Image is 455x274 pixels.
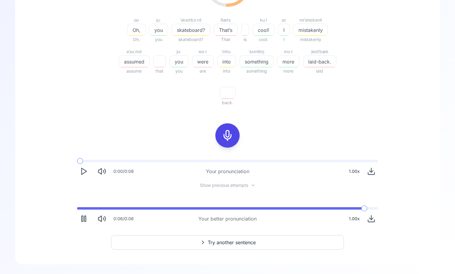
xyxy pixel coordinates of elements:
[195,183,260,188] button: Show previous attempts
[172,36,210,43] span: skateboard?
[278,36,290,43] span: I
[172,16,210,24] div: ˈskeɪtbɔːrd
[217,58,236,65] span: into
[170,55,188,67] button: you
[127,16,146,24] div: oʊ
[119,48,150,55] div: əˈsuːmd
[277,55,299,67] button: more
[278,58,299,65] span: more
[217,48,236,55] div: ˈɪntuː
[214,24,238,36] button: That’s
[153,67,166,75] span: that
[253,36,275,43] span: cool.
[192,58,213,65] span: were
[149,36,168,43] span: you
[278,26,289,34] span: I
[365,165,378,178] button: Download audio
[365,212,378,225] button: Download audio
[277,48,299,55] div: mɔːr
[172,24,210,36] button: skateboard?
[77,165,90,178] button: Play
[293,16,328,24] div: mɪˈsteɪkənli
[303,48,336,55] div: ˌleɪdˈbæk
[119,67,150,75] span: assume
[278,24,290,36] button: I
[170,58,188,65] span: you
[240,58,273,65] span: something
[293,24,328,36] button: mistakenly
[170,67,188,75] span: you
[77,212,90,225] button: Pause
[127,36,146,43] span: Oh,
[293,36,328,43] span: mistakenly
[111,235,344,250] button: Try another sentence
[113,216,134,222] div: 0:06 / 0:06
[253,24,275,36] button: cool!
[150,26,168,34] span: you
[128,26,145,34] span: Oh,
[149,16,168,24] div: juː
[240,55,274,67] button: something
[206,168,249,175] div: Your pronunciation
[208,239,256,246] span: Try another sentence
[217,55,236,67] button: into
[303,58,336,65] span: laid-back.
[119,55,150,67] button: assumed
[294,26,328,34] span: mistakenly
[113,168,134,174] div: 0:00 / 0:08
[278,16,290,24] div: aɪ
[95,165,109,178] button: Mute
[95,212,109,225] button: Mute
[220,99,236,106] span: back.
[240,48,274,55] div: ˈsʌmθɪŋ
[192,55,214,67] button: were
[277,67,299,75] span: more
[192,67,214,75] span: are
[253,26,274,34] span: cool!
[170,48,188,55] div: juː
[127,24,146,36] button: Oh,
[240,67,274,75] span: something
[217,67,236,75] span: into
[303,67,336,75] span: laid
[119,58,149,65] span: assumed
[346,165,362,177] div: 1.00 x
[346,213,362,225] div: 1.00 x
[198,215,257,222] div: Your better pronunciation
[172,26,210,34] span: skateboard?
[192,48,214,55] div: wɜːr
[214,26,237,34] span: That’s
[214,36,238,43] span: That
[149,24,168,36] button: you
[214,16,238,24] div: ðæts
[241,36,249,43] span: is
[200,182,248,188] span: Show previous attempts
[303,55,336,67] button: laid-back.
[253,16,275,24] div: kuːl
